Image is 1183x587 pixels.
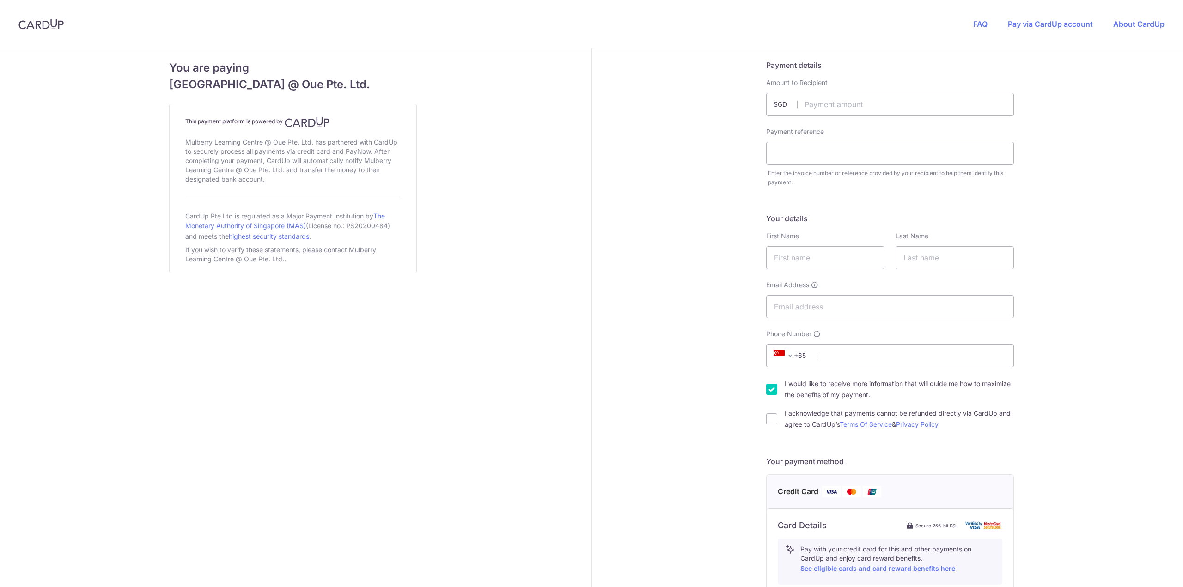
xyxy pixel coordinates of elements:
img: Visa [822,486,841,497]
h5: Your payment method [766,456,1014,467]
span: You are paying [169,60,417,76]
h5: Payment details [766,60,1014,71]
span: Email Address [766,280,809,290]
span: [GEOGRAPHIC_DATA] @ Oue Pte. Ltd. [169,76,417,93]
a: highest security standards [229,232,309,240]
div: Enter the invoice number or reference provided by your recipient to help them identify this payment. [768,169,1014,187]
span: Credit Card [778,486,818,497]
h4: This payment platform is powered by [185,116,401,127]
input: Payment amount [766,93,1014,116]
p: Pay with your credit card for this and other payments on CardUp and enjoy card reward benefits. [800,545,994,574]
div: If you wish to verify these statements, please contact Mulberry Learning Centre @ Oue Pte. Ltd.. [185,243,401,266]
img: Union Pay [863,486,881,497]
a: About CardUp [1113,19,1165,29]
img: Mastercard [842,486,861,497]
label: Amount to Recipient [766,78,828,87]
input: Email address [766,295,1014,318]
a: FAQ [973,19,988,29]
img: CardUp [18,18,64,30]
label: I would like to receive more information that will guide me how to maximize the benefits of my pa... [785,378,1014,400]
div: Mulberry Learning Centre @ Oue Pte. Ltd. has partnered with CardUp to securely process all paymen... [185,136,401,186]
label: Last Name [896,231,928,241]
h5: Your details [766,213,1014,224]
input: Last name [896,246,1014,269]
span: +65 [771,350,812,361]
img: CardUp [285,116,330,127]
label: I acknowledge that payments cannot be refunded directly via CardUp and agree to CardUp’s & [785,408,1014,430]
label: Payment reference [766,127,824,136]
a: Pay via CardUp account [1008,19,1093,29]
span: +65 [774,350,796,361]
h6: Card Details [778,520,827,531]
a: Privacy Policy [896,420,939,428]
img: card secure [965,521,1002,529]
span: Secure 256-bit SSL [915,522,958,529]
input: First name [766,246,884,269]
label: First Name [766,231,799,241]
a: See eligible cards and card reward benefits here [800,564,955,572]
a: Terms Of Service [840,420,892,428]
span: SGD [774,100,798,109]
span: Phone Number [766,329,811,339]
div: CardUp Pte Ltd is regulated as a Major Payment Institution by (License no.: PS20200484) and meets... [185,208,401,243]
